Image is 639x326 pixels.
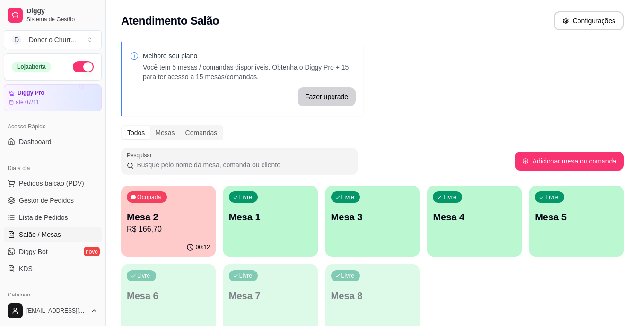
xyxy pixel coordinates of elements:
p: Mesa 2 [127,210,210,224]
button: Fazer upgrade [298,87,356,106]
p: Livre [545,193,559,201]
span: KDS [19,264,33,273]
span: Dashboard [19,137,52,146]
span: Diggy Bot [19,247,48,256]
button: OcupadaMesa 2R$ 166,7000:12 [121,186,216,257]
div: Comandas [180,126,223,139]
button: LivreMesa 5 [529,186,624,257]
p: Mesa 3 [331,210,414,224]
a: Salão / Mesas [4,227,102,242]
span: Sistema de Gestão [26,16,98,23]
p: Mesa 7 [229,289,312,302]
p: Melhore seu plano [143,51,356,61]
button: Pedidos balcão (PDV) [4,176,102,191]
article: até 07/11 [16,99,39,106]
a: Lista de Pedidos [4,210,102,225]
div: Catálogo [4,288,102,303]
p: Livre [443,193,456,201]
button: Select a team [4,30,102,49]
p: Ocupada [137,193,161,201]
p: 00:12 [196,244,210,251]
button: LivreMesa 1 [223,186,318,257]
button: Adicionar mesa ou comanda [515,152,624,171]
a: Diggy Botnovo [4,244,102,259]
a: Dashboard [4,134,102,149]
p: Livre [239,272,253,280]
p: Mesa 6 [127,289,210,302]
button: Alterar Status [73,61,94,72]
p: R$ 166,70 [127,224,210,235]
span: D [12,35,21,45]
a: DiggySistema de Gestão [4,4,102,27]
label: Pesquisar [127,151,155,159]
p: Mesa 4 [433,210,516,224]
span: Salão / Mesas [19,230,61,239]
p: Livre [341,272,355,280]
div: Loja aberta [12,62,51,72]
p: Livre [137,272,150,280]
a: KDS [4,261,102,276]
p: Mesa 8 [331,289,414,302]
span: Gestor de Pedidos [19,196,74,205]
span: Diggy [26,7,98,16]
span: Lista de Pedidos [19,213,68,222]
div: Doner o Churr ... [29,35,76,45]
div: Dia a dia [4,161,102,176]
div: Todos [122,126,150,139]
a: Gestor de Pedidos [4,193,102,208]
p: Mesa 5 [535,210,618,224]
div: Acesso Rápido [4,119,102,134]
button: [EMAIL_ADDRESS][DOMAIN_NAME] [4,299,102,322]
div: Mesas [150,126,180,139]
p: Mesa 1 [229,210,312,224]
button: Configurações [554,11,624,30]
input: Pesquisar [134,160,352,170]
span: [EMAIL_ADDRESS][DOMAIN_NAME] [26,307,87,315]
button: LivreMesa 3 [325,186,420,257]
button: LivreMesa 4 [427,186,522,257]
p: Livre [341,193,355,201]
span: Pedidos balcão (PDV) [19,179,84,188]
h2: Atendimento Salão [121,13,219,28]
p: Você tem 5 mesas / comandas disponíveis. Obtenha o Diggy Pro + 15 para ter acesso a 15 mesas/coma... [143,63,356,81]
a: Diggy Proaté 07/11 [4,84,102,111]
article: Diggy Pro [18,90,44,97]
p: Livre [239,193,253,201]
